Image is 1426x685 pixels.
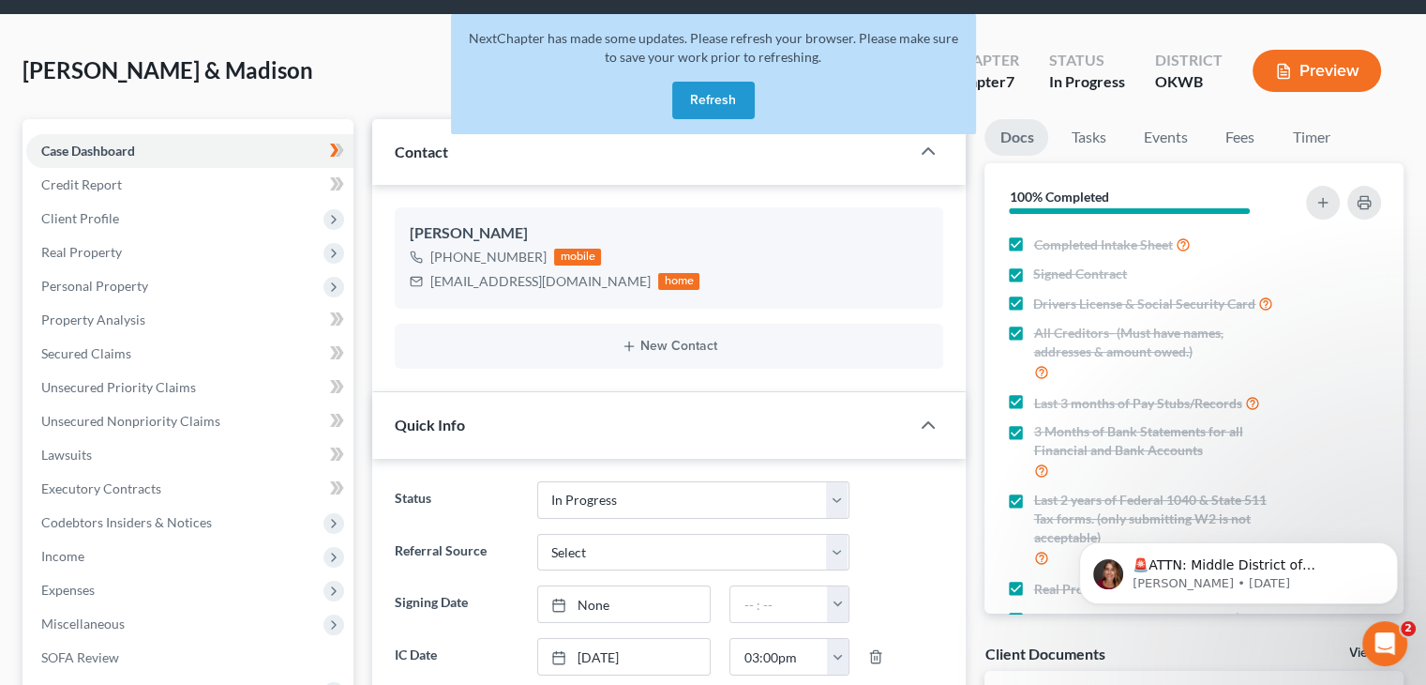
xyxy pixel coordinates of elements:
[1033,422,1283,460] span: 3 Months of Bank Statements for all Financial and Bank Accounts
[1253,50,1381,92] button: Preview
[41,413,220,429] span: Unsecured Nonpriority Claims
[1009,189,1108,205] strong: 100% Completed
[410,339,928,354] button: New Contact
[26,303,353,337] a: Property Analysis
[385,481,527,519] label: Status
[41,480,161,496] span: Executory Contracts
[1277,119,1344,156] a: Timer
[469,30,958,65] span: NextChapter has made some updates. Please refresh your browser. Please make sure to save your wor...
[984,644,1104,663] div: Client Documents
[26,134,353,168] a: Case Dashboard
[730,639,828,675] input: -- : --
[41,548,84,564] span: Income
[41,447,92,463] span: Lawsuits
[26,404,353,438] a: Unsecured Nonpriority Claims
[1006,72,1014,90] span: 7
[1051,503,1426,634] iframe: Intercom notifications message
[1209,119,1269,156] a: Fees
[730,586,828,622] input: -- : --
[1033,324,1283,361] span: All Creditors- (Must have names, addresses & amount owed.)
[26,472,353,506] a: Executory Contracts
[41,345,131,361] span: Secured Claims
[23,56,313,84] span: [PERSON_NAME] & Madison
[385,534,527,571] label: Referral Source
[395,143,448,160] span: Contact
[672,82,755,119] button: Refresh
[1033,491,1283,547] span: Last 2 years of Federal 1040 & State 511 Tax forms. (only submitting W2 is not acceptable)
[41,649,119,665] span: SOFA Review
[41,244,122,260] span: Real Property
[385,638,527,676] label: IC Date
[984,119,1048,156] a: Docs
[1362,621,1407,666] iframe: Intercom live chat
[1049,50,1125,71] div: Status
[1033,265,1127,283] span: Signed Contract
[26,438,353,472] a: Lawsuits
[41,514,212,530] span: Codebtors Insiders & Notices
[658,273,699,290] div: home
[1033,580,1241,599] span: Real Property Deeds and Mortgages
[554,249,601,266] div: mobile
[385,586,527,623] label: Signing Date
[1155,50,1223,71] div: District
[951,71,1019,93] div: Chapter
[41,176,122,192] span: Credit Report
[26,168,353,202] a: Credit Report
[1128,119,1202,156] a: Events
[41,278,148,294] span: Personal Property
[1401,621,1416,636] span: 2
[1033,295,1255,313] span: Drivers License & Social Security Card
[538,639,711,675] a: [DATE]
[41,582,95,598] span: Expenses
[538,586,711,622] a: None
[1155,71,1223,93] div: OKWB
[430,272,651,291] div: [EMAIL_ADDRESS][DOMAIN_NAME]
[1349,647,1396,660] a: View All
[430,248,547,266] div: [PHONE_NUMBER]
[41,143,135,159] span: Case Dashboard
[41,210,119,226] span: Client Profile
[26,371,353,404] a: Unsecured Priority Claims
[951,50,1019,71] div: Chapter
[1033,394,1241,413] span: Last 3 months of Pay Stubs/Records
[26,641,353,675] a: SOFA Review
[41,379,196,395] span: Unsecured Priority Claims
[395,416,465,434] span: Quick Info
[1033,609,1283,665] span: Certificates of Title for all vehicles (Cars, Boats, RVs, ATVs, Ect...) If its in your name, we n...
[1056,119,1120,156] a: Tasks
[26,337,353,371] a: Secured Claims
[1049,71,1125,93] div: In Progress
[41,312,145,327] span: Property Analysis
[41,616,125,632] span: Miscellaneous
[1033,236,1172,254] span: Completed Intake Sheet
[410,222,928,245] div: [PERSON_NAME]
